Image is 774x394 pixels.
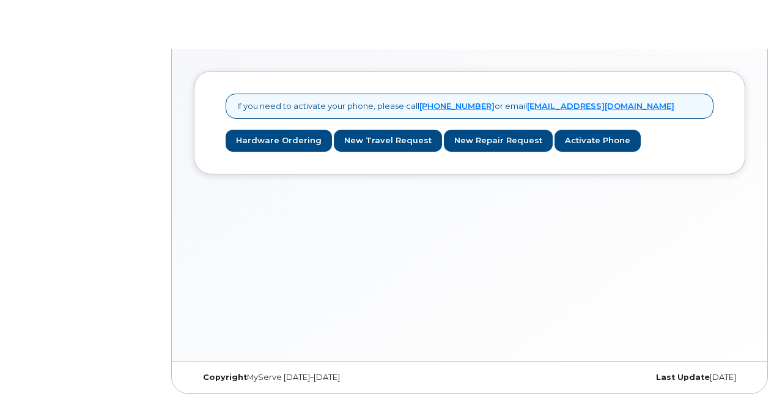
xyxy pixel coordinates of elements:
div: MyServe [DATE]–[DATE] [194,373,378,382]
p: If you need to activate your phone, please call or email [237,100,674,112]
a: Hardware Ordering [226,130,332,152]
strong: Last Update [656,373,710,382]
a: Activate Phone [555,130,641,152]
a: [EMAIL_ADDRESS][DOMAIN_NAME] [527,101,674,111]
a: New Travel Request [334,130,442,152]
a: [PHONE_NUMBER] [419,101,495,111]
a: New Repair Request [444,130,553,152]
div: [DATE] [561,373,745,382]
strong: Copyright [203,373,247,382]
